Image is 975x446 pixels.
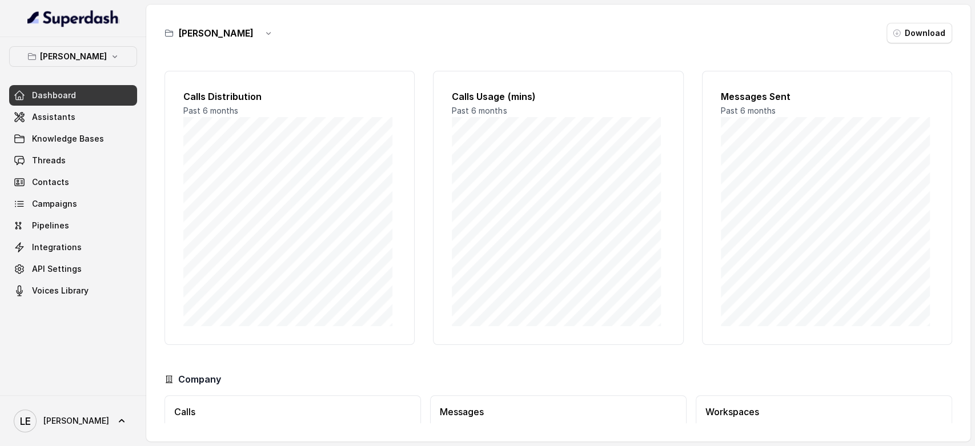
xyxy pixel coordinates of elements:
span: Past 6 months [452,106,507,115]
h3: Calls [174,405,411,419]
span: Threads [32,155,66,166]
h2: Calls Usage (mins) [452,90,664,103]
h2: Messages Sent [721,90,933,103]
a: Contacts [9,172,137,192]
span: Campaigns [32,198,77,210]
a: Assistants [9,107,137,127]
h2: Calls Distribution [183,90,396,103]
text: LE [20,415,31,427]
span: Dashboard [32,90,76,101]
span: Contacts [32,176,69,188]
h3: Messages [440,405,677,419]
span: Pipelines [32,220,69,231]
span: Integrations [32,242,82,253]
button: Download [886,23,952,43]
span: Past 6 months [721,106,776,115]
span: Knowledge Bases [32,133,104,144]
p: [PERSON_NAME] [40,50,107,63]
a: Integrations [9,237,137,258]
span: Assistants [32,111,75,123]
span: [PERSON_NAME] [43,415,109,427]
a: Voices Library [9,280,137,301]
a: Campaigns [9,194,137,214]
span: Voices Library [32,285,89,296]
a: Threads [9,150,137,171]
a: Dashboard [9,85,137,106]
h3: Company [178,372,221,386]
span: Past 6 months [183,106,238,115]
a: Pipelines [9,215,137,236]
a: API Settings [9,259,137,279]
a: Knowledge Bases [9,128,137,149]
h3: Workspaces [705,405,942,419]
img: light.svg [27,9,119,27]
a: [PERSON_NAME] [9,405,137,437]
span: API Settings [32,263,82,275]
button: [PERSON_NAME] [9,46,137,67]
h3: [PERSON_NAME] [178,26,254,40]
